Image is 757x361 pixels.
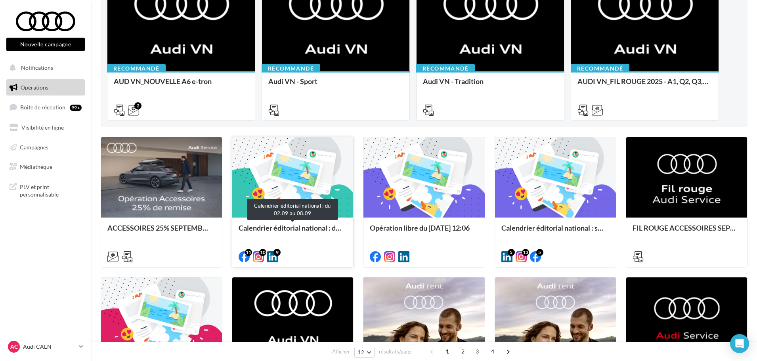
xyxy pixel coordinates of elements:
[20,163,52,170] span: Médiathèque
[107,224,216,240] div: ACCESSOIRES 25% SEPTEMBRE - AUDI SERVICE
[577,77,712,93] div: AUDI VN_FIL ROUGE 2025 - A1, Q2, Q3, Q5 et Q4 e-tron
[273,249,281,256] div: 9
[114,77,249,93] div: AUD VN_NOUVELLE A6 e-tron
[486,345,499,358] span: 4
[354,347,375,358] button: 12
[6,339,85,354] a: AC Audi CAEN
[21,84,48,91] span: Opérations
[416,64,475,73] div: Recommandé
[70,105,82,111] div: 99+
[21,64,53,71] span: Notifications
[20,181,82,199] span: PLV et print personnalisable
[5,79,86,96] a: Opérations
[471,345,484,358] span: 3
[5,178,86,202] a: PLV et print personnalisable
[633,224,741,240] div: FIL ROUGE ACCESSOIRES SEPTEMBRE - AUDI SERVICE
[5,59,83,76] button: Notifications
[5,99,86,116] a: Boîte de réception99+
[571,64,629,73] div: Recommandé
[730,334,749,353] div: Open Intercom Messenger
[262,64,320,73] div: Recommandé
[508,249,515,256] div: 5
[332,348,350,355] span: Afficher
[5,119,86,136] a: Visibilité en ligne
[21,124,64,131] span: Visibilité en ligne
[10,343,18,351] span: AC
[358,349,365,355] span: 12
[457,345,469,358] span: 2
[441,345,454,358] span: 1
[20,104,65,111] span: Boîte de réception
[536,249,543,256] div: 5
[107,64,166,73] div: Recommandé
[134,102,141,109] div: 2
[6,38,85,51] button: Nouvelle campagne
[5,159,86,175] a: Médiathèque
[370,224,478,240] div: Opération libre du [DATE] 12:06
[247,199,338,220] div: Calendrier éditorial national : du 02.09 au 08.09
[501,224,610,240] div: Calendrier éditorial national : semaine du 25.08 au 31.08
[239,224,347,240] div: Calendrier éditorial national : du 02.09 au 08.09
[379,348,412,355] span: résultats/page
[268,77,403,93] div: Audi VN - Sport
[20,143,48,150] span: Campagnes
[423,77,558,93] div: Audi VN - Tradition
[259,249,266,256] div: 10
[245,249,252,256] div: 11
[522,249,529,256] div: 13
[5,139,86,156] a: Campagnes
[23,343,76,351] p: Audi CAEN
